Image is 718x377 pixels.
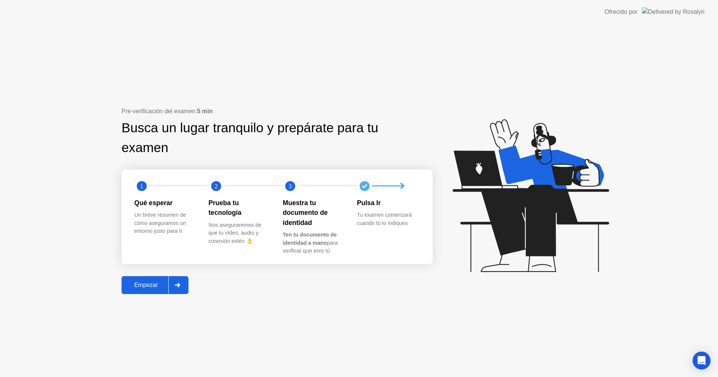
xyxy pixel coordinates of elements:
div: Qué esperar [134,198,197,208]
div: Tu examen comenzará cuando tú lo indiques [357,211,420,227]
text: 1 [140,182,143,189]
button: Empezar [122,276,188,294]
div: Open Intercom Messenger [693,352,711,370]
div: Ofrecido por [605,7,638,16]
text: 2 [214,182,217,189]
img: Delivered by Rosalyn [642,7,705,16]
div: Busca un lugar tranquilo y prepárate para tu examen [122,118,385,158]
b: 5 min [197,108,213,114]
div: para verificar que eres tú [283,231,345,255]
div: Pulsa Ir [357,198,420,208]
div: Nos aseguraremos de que tu vídeo, audio y conexión estén 👌 [209,221,271,245]
b: Ten tu documento de identidad a mano [283,232,337,246]
div: Un breve resumen de cómo aseguramos un entorno justo para ti [134,211,197,235]
div: Pre-verificación del examen: [122,107,433,116]
div: Muestra tu documento de identidad [283,198,345,228]
div: Prueba tu tecnología [209,198,271,218]
text: 3 [289,182,292,189]
div: Empezar [124,282,168,288]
